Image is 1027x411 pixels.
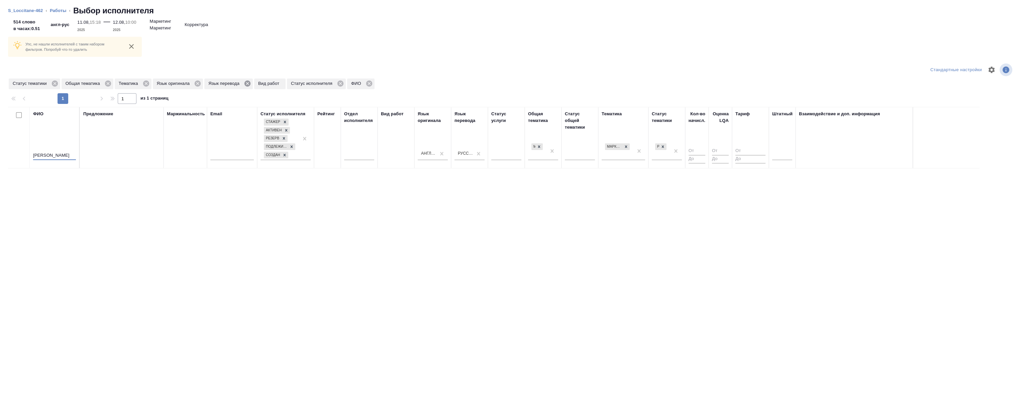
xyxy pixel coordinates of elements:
[418,111,448,124] div: Язык оригинала
[602,111,622,117] div: Тематика
[652,111,682,124] div: Статус тематики
[150,18,171,25] p: Маркетинг
[491,111,521,124] div: Статус услуги
[9,79,60,89] div: Статус тематики
[565,111,595,131] div: Статус общей тематики
[712,155,729,163] input: До
[8,5,1019,16] nav: breadcrumb
[287,79,346,89] div: Статус исполнителя
[317,111,335,117] div: Рейтинг
[1000,63,1014,76] span: Посмотреть информацию
[77,20,90,25] p: 11.08,
[263,118,289,126] div: Стажер, Активен, Резерв, Подлежит внедрению, Создан
[153,79,203,89] div: Язык оригинала
[90,20,101,25] p: 15:18
[13,80,49,87] p: Статус тематики
[208,80,242,87] p: Язык перевода
[735,147,765,155] input: От
[66,80,102,87] p: Общая тематика
[605,143,622,150] div: Маркетинг
[735,155,765,163] input: До
[264,152,281,159] div: Создан
[263,151,289,159] div: Стажер, Активен, Резерв, Подлежит внедрению, Создан
[531,143,543,151] div: Маркетинг
[185,21,208,28] p: Корректура
[264,135,280,142] div: Резерв
[113,20,125,25] p: 12.08,
[772,111,793,117] div: Штатный
[984,62,1000,78] span: Настроить таблицу
[8,8,43,13] a: S_Loccitane-462
[140,94,169,104] span: из 1 страниц
[929,65,984,75] div: split button
[421,151,436,156] div: Английский
[204,79,253,89] div: Язык перевода
[62,79,113,89] div: Общая тематика
[263,143,296,151] div: Стажер, Активен, Резерв, Подлежит внедрению, Создан
[454,111,485,124] div: Язык перевода
[531,143,535,150] div: Маркетинг
[73,5,154,16] h2: Выбор исполнителя
[157,80,192,87] p: Язык оригинала
[33,111,43,117] div: ФИО
[45,7,47,14] li: ‹
[654,143,667,151] div: Рекомендован
[351,80,364,87] p: ФИО
[119,80,140,87] p: Тематика
[25,41,121,52] p: Упс, не нашли исполнителей с таким набором фильтров. Попробуй что-то удалить
[264,119,281,126] div: Стажер
[167,111,205,117] div: Маржинальность
[125,20,136,25] p: 10:00
[263,126,291,135] div: Стажер, Активен, Резерв, Подлежит внедрению, Создан
[258,80,282,87] p: Вид работ
[13,19,40,25] p: 514 слово
[50,8,67,13] a: Работы
[689,147,705,155] input: От
[347,79,375,89] div: ФИО
[344,111,374,124] div: Отдел исполнителя
[712,111,729,124] div: Оценка LQA
[103,16,110,33] div: —
[381,111,404,117] div: Вид работ
[126,41,136,51] button: close
[712,147,729,155] input: От
[604,143,630,151] div: Маркетинг
[83,111,113,117] div: Предложение
[458,151,473,156] div: Русский
[689,155,705,163] input: До
[264,143,288,150] div: Подлежит внедрению
[69,7,70,14] li: ‹
[291,80,335,87] p: Статус исполнителя
[115,79,151,89] div: Тематика
[799,111,880,117] div: Взаимодействие и доп. информация
[689,111,705,124] div: Кол-во начисл.
[263,134,288,143] div: Стажер, Активен, Резерв, Подлежит внедрению, Создан
[528,111,558,124] div: Общая тематика
[735,111,750,117] div: Тариф
[264,127,283,134] div: Активен
[210,111,222,117] div: Email
[261,111,305,117] div: Статус исполнителя
[655,143,659,150] div: Рекомендован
